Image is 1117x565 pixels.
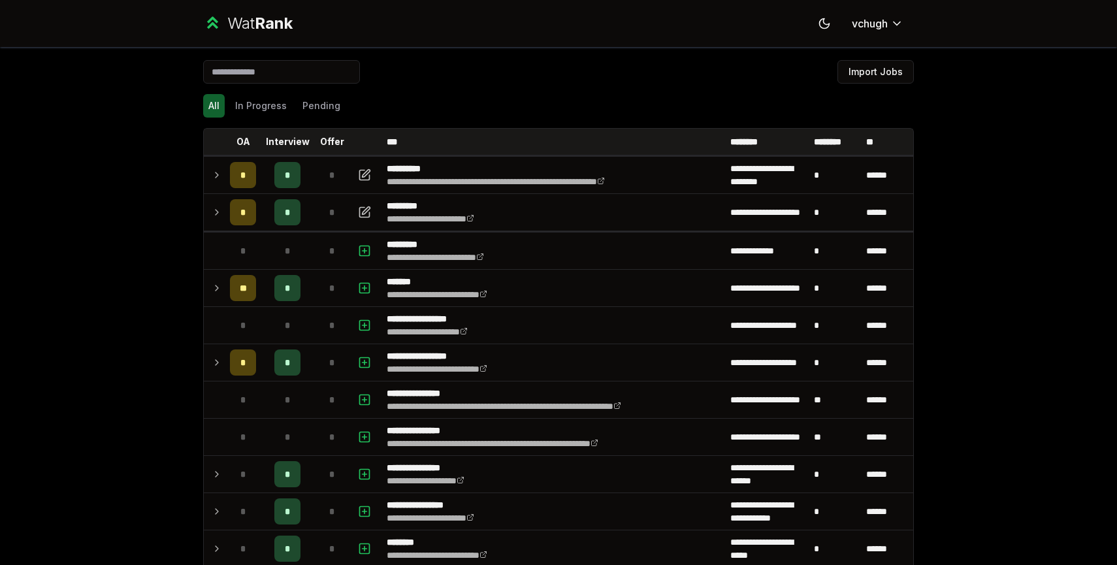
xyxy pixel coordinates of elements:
div: Wat [227,13,293,34]
button: In Progress [230,94,292,118]
button: vchugh [841,12,914,35]
button: Pending [297,94,346,118]
button: All [203,94,225,118]
p: Offer [320,135,344,148]
a: WatRank [203,13,293,34]
button: Import Jobs [837,60,914,84]
span: Rank [255,14,293,33]
span: vchugh [852,16,888,31]
p: OA [236,135,250,148]
p: Interview [266,135,310,148]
